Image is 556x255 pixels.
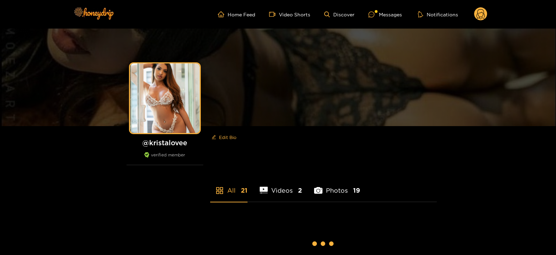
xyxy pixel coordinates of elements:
div: Messages [368,10,402,18]
a: Discover [324,11,355,17]
span: Edit Bio [219,134,236,141]
li: Videos [260,170,302,202]
div: verified member [127,152,203,165]
button: Notifications [416,11,460,18]
span: home [218,11,228,17]
span: 2 [298,186,302,195]
li: All [210,170,247,202]
a: Home Feed [218,11,255,17]
h1: @ kristalovee [127,138,203,147]
span: 21 [241,186,247,195]
li: Photos [314,170,360,202]
span: edit [212,135,216,140]
a: Video Shorts [269,11,310,17]
button: editEdit Bio [210,132,238,143]
span: 19 [353,186,360,195]
span: video-camera [269,11,279,17]
span: appstore [215,186,224,195]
